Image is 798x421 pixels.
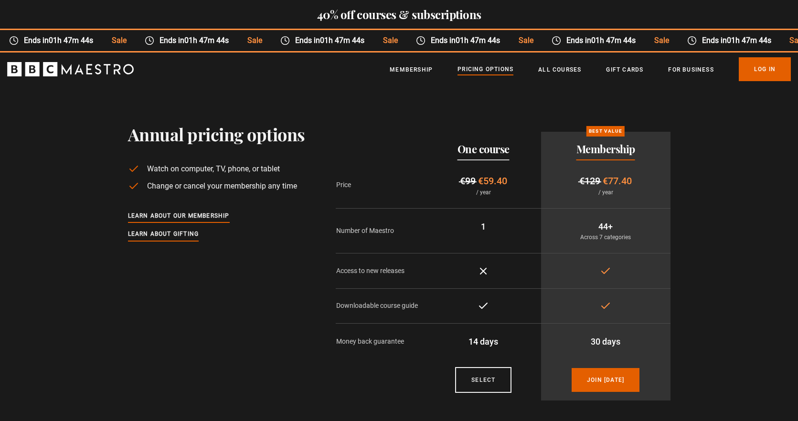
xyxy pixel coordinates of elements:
span: Ends in [426,35,509,46]
li: Change or cancel your membership any time [128,180,305,192]
span: Ends in [697,35,780,46]
a: For business [668,65,713,74]
a: Learn about gifting [128,229,199,240]
p: 30 days [549,335,663,348]
p: / year [549,188,663,197]
span: Sale [373,35,406,46]
a: Learn about our membership [128,211,230,221]
p: Number of Maestro [336,226,426,236]
span: Ends in [19,35,102,46]
nav: Primary [390,57,791,81]
a: Courses [455,367,511,393]
span: Sale [509,35,542,46]
span: Sale [238,35,271,46]
span: Ends in [154,35,238,46]
time: 01h 47m 44s [320,36,364,45]
span: Ends in [290,35,373,46]
span: Sale [645,35,678,46]
a: Join [DATE] [572,368,639,392]
p: 44+ [549,220,663,233]
p: 1 [434,220,533,233]
p: Best value [586,126,625,137]
p: Price [336,180,426,190]
p: Money back guarantee [336,337,426,347]
span: €59.40 [478,175,507,187]
span: €129 [579,175,600,187]
p: 14 days [434,335,533,348]
a: Log In [739,57,791,81]
span: Ends in [561,35,645,46]
span: Sale [103,35,136,46]
li: Watch on computer, TV, phone, or tablet [128,163,305,175]
span: €77.40 [603,175,632,187]
time: 01h 47m 44s [456,36,500,45]
a: Pricing Options [458,64,513,75]
p: / year [434,188,533,197]
h2: One course [458,143,510,155]
svg: BBC Maestro [7,62,134,76]
time: 01h 47m 44s [591,36,636,45]
time: 01h 47m 44s [49,36,93,45]
p: Downloadable course guide [336,301,426,311]
a: All Courses [538,65,581,74]
a: Gift Cards [606,65,643,74]
h1: Annual pricing options [128,124,305,144]
span: €99 [460,175,476,187]
a: Membership [390,65,433,74]
h2: Membership [576,143,635,155]
time: 01h 47m 44s [184,36,229,45]
time: 01h 47m 44s [727,36,771,45]
p: Across 7 categories [549,233,663,242]
p: Access to new releases [336,266,426,276]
